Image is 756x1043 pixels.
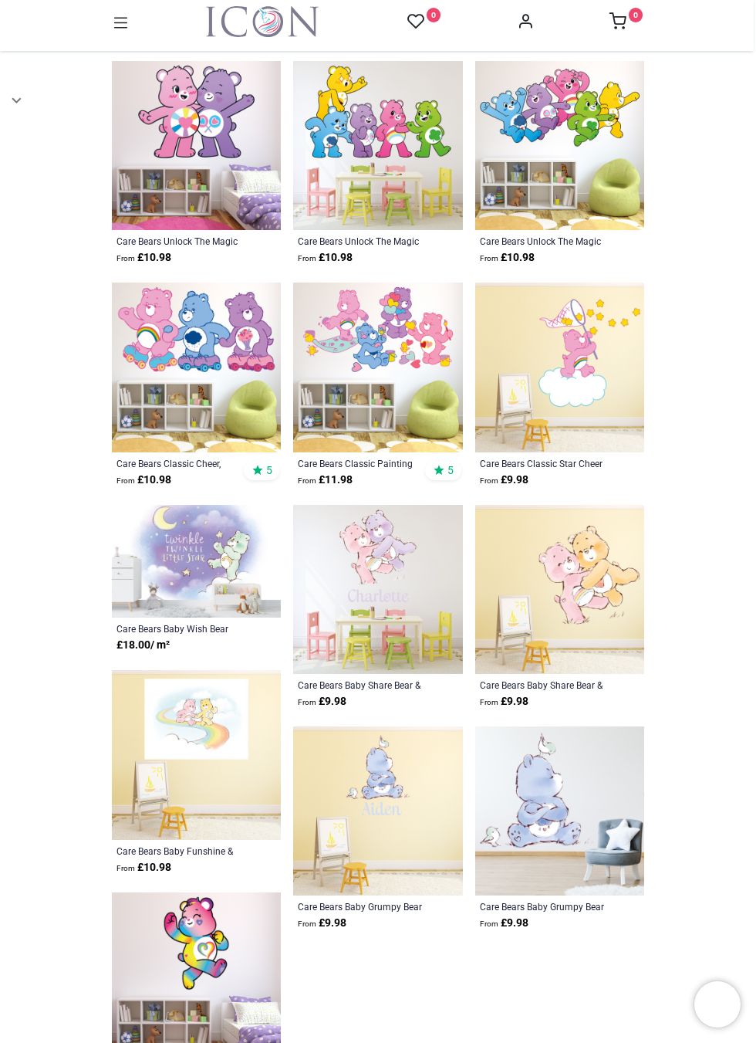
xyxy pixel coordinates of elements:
[298,476,316,485] span: From
[480,679,608,691] a: Care Bears Baby Share Bear & Tenderheart Bear Hugging
[298,254,316,262] span: From
[293,61,462,230] img: Care Bears Unlock The Magic Wall Sticker
[112,670,281,839] img: Care Bears Baby Funshine & Share Bears Wall Sticker
[293,726,462,896] img: Care Bears Baby Grumpy Bear Personalised Wall Sticker
[298,698,316,706] span: From
[298,250,353,266] strong: £ 10.98
[480,472,528,488] strong: £ 9.98
[298,916,346,931] strong: £ 9.98
[407,12,441,32] a: 0
[116,860,171,875] strong: £ 10.98
[609,17,643,29] a: 0
[427,8,441,22] sup: 0
[480,916,528,931] strong: £ 9.98
[266,463,272,477] span: 5
[116,254,135,262] span: From
[480,457,608,469] a: Care Bears Classic Star Cheer Bear
[298,900,426,913] a: Care Bears Baby Grumpy Bear
[112,283,281,452] img: Care Bears Classic Cheer, Grumpy & Share Bears Wall Sticker
[480,254,498,262] span: From
[112,61,281,230] img: Care Bears Unlock The Magic Share Bear & Hopeful Heart Bear Wall Sticker
[298,694,346,709] strong: £ 9.98
[480,919,498,928] span: From
[116,638,170,653] strong: £ 18.00 / m²
[480,900,608,913] a: Care Bears Baby Grumpy Bear
[475,505,644,674] img: Care Bears Baby Share Bear & Tenderheart Bear Hugging Wall Sticker
[298,235,426,247] a: Care Bears Unlock The Magic
[116,476,135,485] span: From
[480,698,498,706] span: From
[116,622,245,635] a: Care Bears Baby Wish Bear
[298,457,426,469] a: Care Bears Classic Painting
[116,235,245,247] a: Care Bears Unlock The Magic Share Bear & Hopeful Heart Bear
[298,919,316,928] span: From
[629,8,643,22] sup: 0
[116,864,135,872] span: From
[116,250,171,266] strong: £ 10.98
[480,476,498,485] span: From
[475,61,644,230] img: Care Bears Unlock The Magic Childrens Wall Sticker
[475,283,644,452] img: Care Bears Classic Star Cheer Bear Wall Sticker
[293,505,462,674] img: Care Bears Baby Share Bear & Sweet Dreams Bear Hug Personalised Wall Sticker
[116,457,245,469] a: Care Bears Classic Cheer, Grumpy & Share Bears
[206,6,319,37] img: Icon Wall Stickers
[447,463,454,477] span: 5
[112,505,281,618] img: Care Bears Baby Wish Bear Wall Mural
[517,17,534,29] a: Account Info
[694,981,741,1028] iframe: Brevo live chat
[116,472,171,488] strong: £ 10.98
[116,845,245,857] a: Care Bears Baby Funshine & Share Bears
[480,694,528,709] strong: £ 9.98
[475,726,644,896] img: Care Bears Baby Grumpy Bear Wall Sticker
[480,250,535,266] strong: £ 10.98
[298,472,353,488] strong: £ 11.98
[206,6,319,37] a: Logo of Icon Wall Stickers
[480,235,608,247] a: Care Bears Unlock The Magic Childrens
[293,283,462,452] img: Care Bears Classic Painting Wall Sticker
[298,679,426,691] a: Care Bears Baby Share Bear & Sweet Dreams Bear Hug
